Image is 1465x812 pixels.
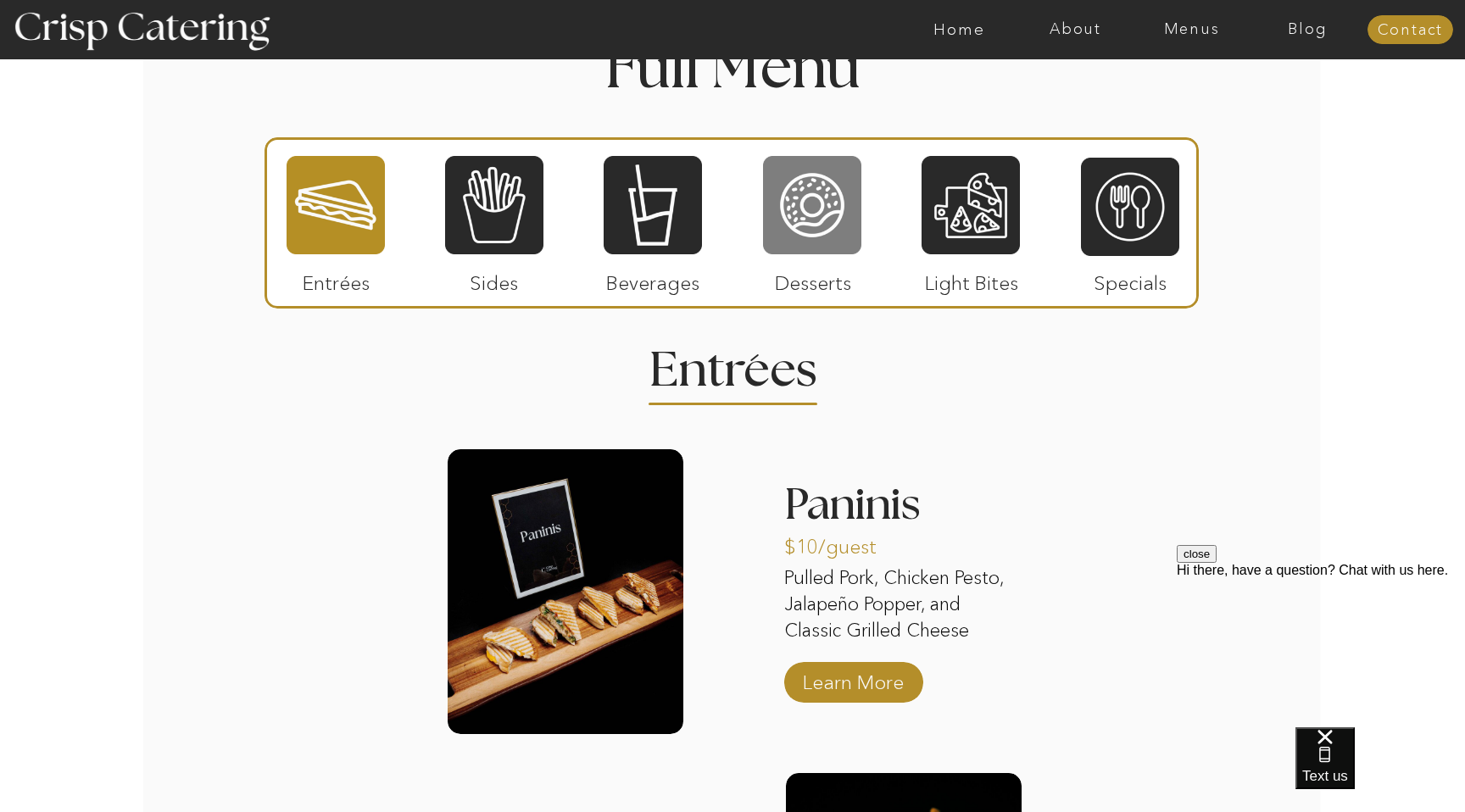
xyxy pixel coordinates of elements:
h2: Entrees [649,347,816,380]
p: Desserts [756,254,869,303]
p: Pulled Pork, Chicken Pesto, Jalapeño Popper, and Classic Grilled Cheese [784,565,1020,647]
iframe: podium webchat widget prompt [1177,545,1465,748]
a: Home [901,21,1017,38]
h1: Full Menu [497,40,968,90]
p: Sides [437,254,550,303]
a: Blog [1250,21,1366,38]
p: Beverages [596,254,709,303]
p: Entrées [280,254,393,303]
p: $10/guest [784,518,897,567]
iframe: podium webchat widget bubble [1295,727,1465,812]
a: About [1017,21,1134,38]
p: Specials [1073,254,1186,303]
h3: Paninis [784,483,1020,537]
a: Menus [1134,21,1250,38]
a: Contact [1368,22,1453,39]
p: Light Bites [915,254,1028,303]
a: Learn More [797,653,910,703]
